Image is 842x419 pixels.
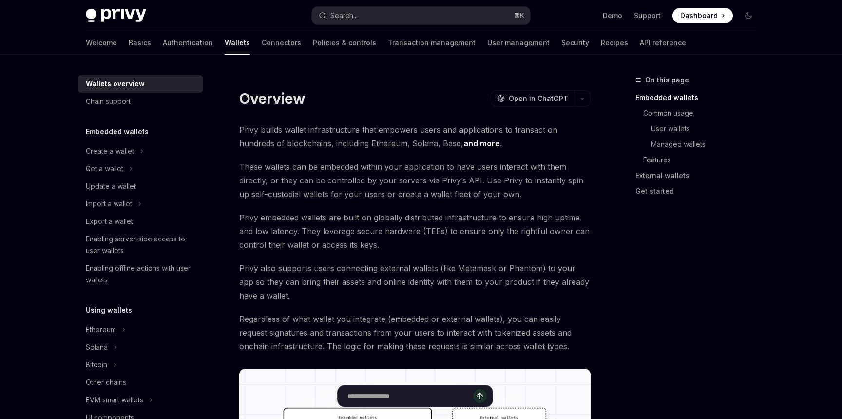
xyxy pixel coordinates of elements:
a: Managed wallets [651,137,764,152]
a: Policies & controls [313,31,376,55]
a: Basics [129,31,151,55]
a: Update a wallet [78,178,203,195]
a: Connectors [262,31,301,55]
span: Privy also supports users connecting external wallets (like Metamask or Phantom) to your app so t... [239,261,591,302]
div: Wallets overview [86,78,145,90]
button: Open in ChatGPT [491,90,574,107]
span: ⌘ K [514,12,524,20]
a: Authentication [163,31,213,55]
a: Enabling server-side access to user wallets [78,230,203,259]
a: Chain support [78,93,203,110]
div: Search... [330,10,358,21]
button: Search...⌘K [312,7,530,24]
a: Wallets overview [78,75,203,93]
div: Get a wallet [86,163,123,175]
span: Open in ChatGPT [509,94,568,103]
div: Import a wallet [86,198,132,210]
div: Solana [86,341,108,353]
a: Demo [603,11,622,20]
a: External wallets [635,168,764,183]
h5: Using wallets [86,304,132,316]
img: dark logo [86,9,146,22]
div: Create a wallet [86,145,134,157]
div: Bitcoin [86,359,107,371]
a: Common usage [643,105,764,121]
button: Send message [473,389,487,403]
a: Support [634,11,661,20]
span: These wallets can be embedded within your application to have users interact with them directly, ... [239,160,591,201]
div: Other chains [86,377,126,388]
a: Embedded wallets [635,90,764,105]
div: Update a wallet [86,180,136,192]
a: Get started [635,183,764,199]
span: On this page [645,74,689,86]
span: Privy embedded wallets are built on globally distributed infrastructure to ensure high uptime and... [239,211,591,252]
a: Features [643,152,764,168]
a: Welcome [86,31,117,55]
a: Other chains [78,374,203,391]
h1: Overview [239,90,305,107]
a: Export a wallet [78,213,203,230]
a: User wallets [651,121,764,137]
div: Enabling server-side access to user wallets [86,233,197,257]
span: Dashboard [680,11,718,20]
a: Enabling offline actions with user wallets [78,259,203,289]
div: Enabling offline actions with user wallets [86,262,197,286]
a: Recipes [601,31,628,55]
span: Privy builds wallet infrastructure that empowers users and applications to transact on hundreds o... [239,123,591,150]
h5: Embedded wallets [86,126,149,138]
div: Ethereum [86,324,116,336]
div: Export a wallet [86,216,133,227]
a: Security [561,31,589,55]
a: Transaction management [388,31,476,55]
a: User management [487,31,550,55]
a: API reference [640,31,686,55]
a: Wallets [225,31,250,55]
button: Toggle dark mode [741,8,756,23]
div: Chain support [86,96,131,107]
div: EVM smart wallets [86,394,143,406]
a: and more [463,139,500,149]
a: Dashboard [672,8,733,23]
span: Regardless of what wallet you integrate (embedded or external wallets), you can easily request si... [239,312,591,353]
